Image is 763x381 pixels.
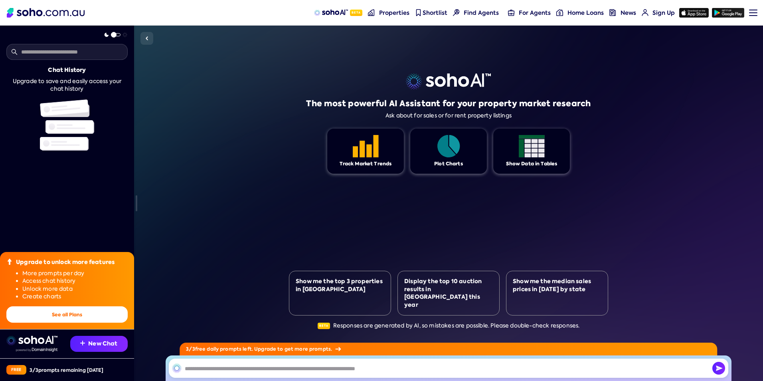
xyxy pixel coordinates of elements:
[16,258,115,266] div: Upgrade to unlock more features
[6,365,26,375] div: Free
[464,9,499,17] span: Find Agents
[314,10,348,16] img: sohoAI logo
[6,306,128,323] button: See all Plans
[318,322,580,330] div: Responses are generated by AI, so mistakes are possible. Please double-check responses.
[22,285,128,293] li: Unlock more data
[172,363,182,373] img: SohoAI logo black
[519,135,545,157] img: Feature 1 icon
[404,278,493,309] div: Display the top 10 auction results in [GEOGRAPHIC_DATA] this year
[415,9,422,16] img: shortlist-nav icon
[318,323,330,329] span: Beta
[712,362,725,375] img: Send icon
[519,9,551,17] span: For Agents
[306,98,591,109] h1: The most powerful AI Assistant for your property market research
[379,9,409,17] span: Properties
[48,66,86,74] div: Chat History
[513,278,601,293] div: Show me the median sales prices in [DATE] by state
[296,278,384,293] div: Show me the top 3 properties in [GEOGRAPHIC_DATA]
[340,161,392,167] div: Track Market Trends
[16,348,57,352] img: Data provided by Domain Insight
[652,9,675,17] span: Sign Up
[30,367,103,373] div: 3 / 3 prompts remaining [DATE]
[508,9,515,16] img: for-agents-nav icon
[353,135,379,157] img: Feature 1 icon
[80,341,85,345] img: Recommendation icon
[609,9,616,16] img: news-nav icon
[22,270,128,278] li: More prompts per day
[70,336,128,352] button: New Chat
[180,343,717,355] div: 3 / 3 free daily prompts left. Upgrade to get more prompts.
[642,9,648,16] img: for-agents-nav icon
[453,9,460,16] img: Find agents icon
[385,112,512,119] div: Ask about for sales or for rent property listings
[423,9,447,17] span: Shortlist
[7,8,85,18] img: Soho Logo
[406,73,491,89] img: sohoai logo
[434,161,463,167] div: Plot Charts
[22,293,128,301] li: Create charts
[556,9,563,16] img: for-agents-nav icon
[6,77,128,93] div: Upgrade to save and easily access your chat history
[621,9,636,17] span: News
[335,347,341,351] img: Arrow icon
[40,99,94,151] img: Chat history illustration
[436,135,462,157] img: Feature 1 icon
[22,277,128,285] li: Access chat history
[567,9,604,17] span: Home Loans
[679,8,709,18] img: app-store icon
[350,10,362,16] span: Beta
[6,258,13,265] img: Upgrade icon
[712,8,744,18] img: google-play icon
[6,336,57,345] img: sohoai logo
[712,362,725,375] button: Send
[142,34,152,43] img: Sidebar toggle icon
[368,9,375,16] img: properties-nav icon
[506,161,557,167] div: Show Data in Tables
